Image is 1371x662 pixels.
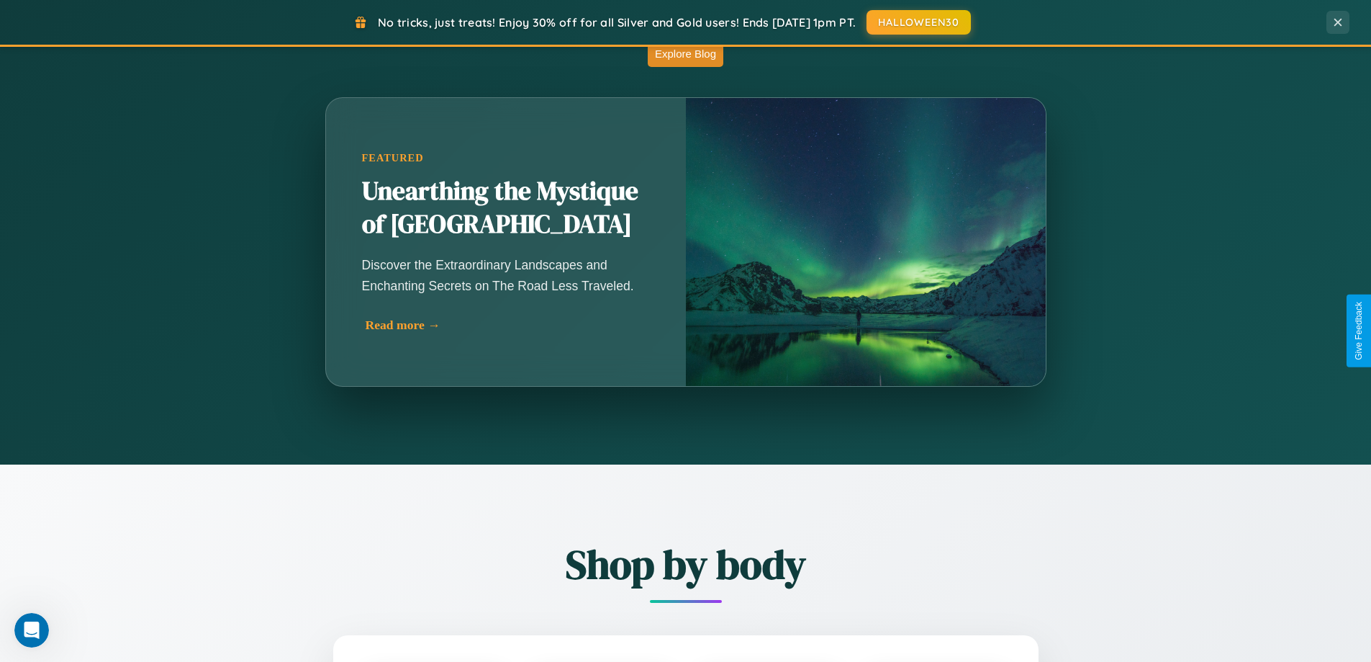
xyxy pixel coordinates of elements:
[366,318,653,333] div: Read more →
[378,15,856,30] span: No tricks, just treats! Enjoy 30% off for all Silver and Gold users! Ends [DATE] 1pm PT.
[362,255,650,295] p: Discover the Extraordinary Landscapes and Enchanting Secrets on The Road Less Traveled.
[254,537,1118,592] h2: Shop by body
[362,152,650,164] div: Featured
[14,613,49,648] iframe: Intercom live chat
[648,40,723,67] button: Explore Blog
[867,10,971,35] button: HALLOWEEN30
[362,175,650,241] h2: Unearthing the Mystique of [GEOGRAPHIC_DATA]
[1354,302,1364,360] div: Give Feedback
